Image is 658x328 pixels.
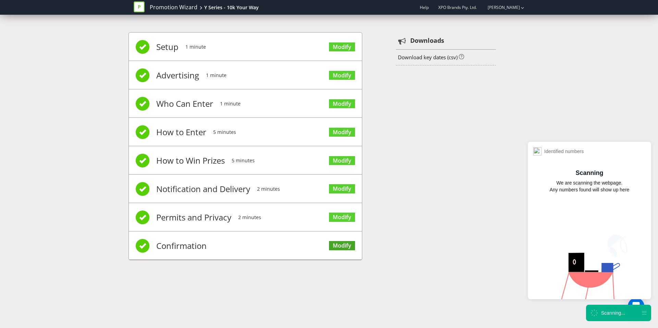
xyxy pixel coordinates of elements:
[156,62,199,89] span: Advertising
[156,232,207,260] span: Confirmation
[438,4,477,10] span: XPO Brands Pty. Ltd.
[156,147,225,174] span: How to Win Prizes
[156,204,231,231] span: Permits and Privacy
[329,71,355,80] a: Modify
[329,213,355,222] a: Modify
[410,36,444,45] strong: Downloads
[257,175,280,203] span: 2 minutes
[329,184,355,193] a: Modify
[213,118,236,146] span: 5 minutes
[150,3,197,11] a: Promotion Wizard
[329,156,355,165] a: Modify
[329,241,355,250] a: Modify
[156,33,179,61] span: Setup
[232,147,255,174] span: 5 minutes
[329,128,355,137] a: Modify
[329,99,355,109] a: Modify
[481,4,520,10] a: [PERSON_NAME]
[156,90,213,117] span: Who Can Enter
[398,54,458,61] a: Download key dates (csv)
[329,42,355,52] a: Modify
[420,4,429,10] a: Help
[204,4,259,11] div: Y Series - 10k Your Way
[185,33,206,61] span: 1 minute
[398,37,406,45] tspan: 
[238,204,261,231] span: 2 minutes
[156,118,206,146] span: How to Enter
[156,175,250,203] span: Notification and Delivery
[206,62,227,89] span: 1 minute
[220,90,241,117] span: 1 minute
